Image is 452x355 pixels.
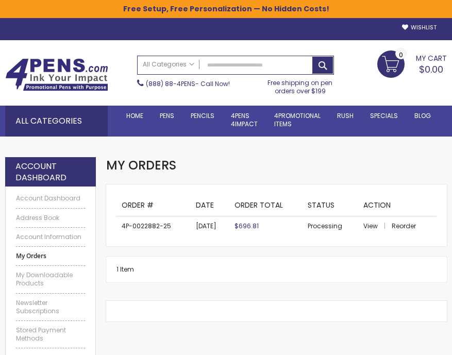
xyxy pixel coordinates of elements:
[5,58,108,91] img: 4Pens Custom Pens and Promotional Products
[223,106,266,134] a: 4Pens4impact
[146,79,230,88] span: - Call Now!
[414,111,431,120] span: Blog
[377,50,447,76] a: $0.00 0
[362,106,406,126] a: Specials
[266,75,334,95] div: Free shipping on pen orders over $199
[138,56,199,73] a: All Categories
[16,271,85,288] a: My Downloadable Products
[191,195,229,216] th: Date
[392,222,416,230] a: Reorder
[399,50,403,60] span: 0
[16,299,85,315] a: Newsletter Subscriptions
[16,214,85,222] a: Address Book
[402,24,437,31] a: Wishlist
[15,161,86,183] strong: Account Dashboard
[266,106,329,134] a: 4PROMOTIONALITEMS
[116,265,134,274] span: 1 Item
[363,222,378,230] span: View
[191,216,229,236] td: [DATE]
[235,222,259,230] span: $696.81
[152,106,182,126] a: Pens
[229,195,303,216] th: Order Total
[337,111,354,120] span: Rush
[16,233,85,241] a: Account Information
[16,194,85,202] a: Account Dashboard
[5,106,108,137] div: All Categories
[231,111,258,128] span: 4Pens 4impact
[329,106,362,126] a: Rush
[419,63,443,76] span: $0.00
[16,252,85,260] strong: My Orders
[303,216,358,236] td: Processing
[146,79,195,88] a: (888) 88-4PENS
[363,222,390,230] a: View
[370,111,398,120] span: Specials
[116,195,191,216] th: Order #
[143,60,194,69] span: All Categories
[191,111,214,120] span: Pencils
[16,326,85,343] a: Stored Payment Methods
[160,111,174,120] span: Pens
[126,111,143,120] span: Home
[303,195,358,216] th: Status
[358,195,437,216] th: Action
[118,106,152,126] a: Home
[274,111,321,128] span: 4PROMOTIONAL ITEMS
[406,106,439,126] a: Blog
[116,216,191,236] td: 4P-0022882-25
[182,106,223,126] a: Pencils
[106,157,176,174] span: My Orders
